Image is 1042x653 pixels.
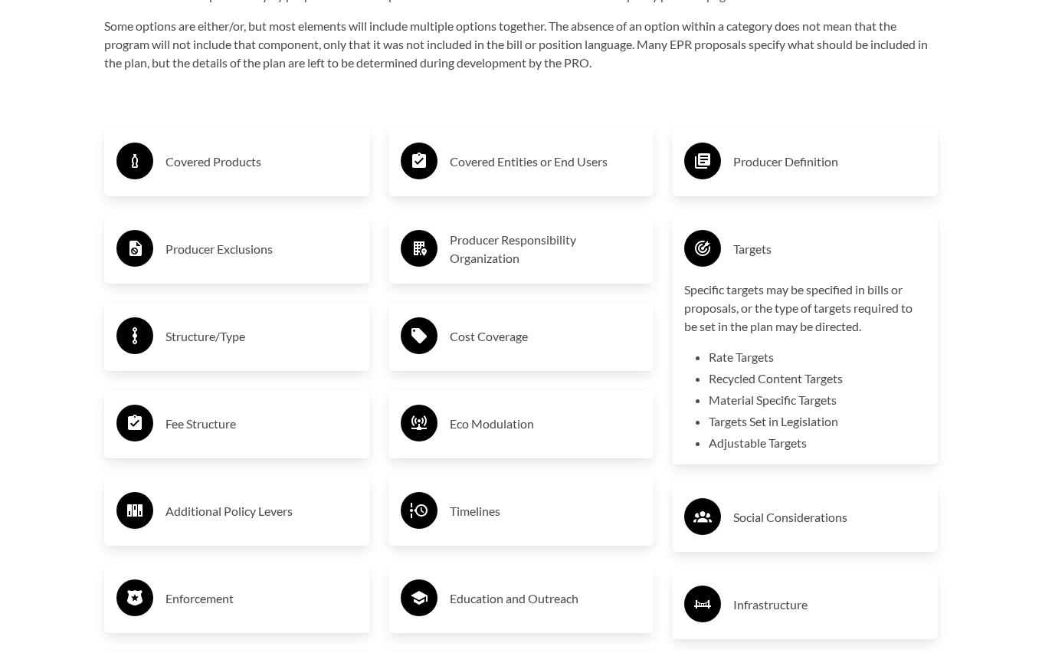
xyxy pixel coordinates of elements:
h3: Education and Outreach [450,586,642,611]
li: Adjustable Targets [709,434,926,452]
p: Specific targets may be specified in bills or proposals, or the type of targets required to be se... [684,281,926,336]
h3: Social Considerations [733,505,926,530]
h3: Covered Products [165,149,358,174]
h3: Additional Policy Levers [165,499,358,523]
li: Recycled Content Targets [709,369,926,388]
h3: Infrastructure [733,592,926,617]
h3: Eco Modulation [450,412,642,436]
h3: Enforcement [165,586,358,611]
li: Material Specific Targets [709,391,926,409]
h3: Producer Exclusions [165,237,358,261]
h3: Targets [733,237,926,261]
h3: Structure/Type [165,324,358,349]
h3: Timelines [450,499,642,523]
li: Targets Set in Legislation [709,412,926,431]
li: Rate Targets [709,348,926,366]
p: Some options are either/or, but most elements will include multiple options together. The absence... [104,17,938,72]
h3: Cost Coverage [450,324,642,349]
h3: Covered Entities or End Users [450,149,642,174]
h3: Producer Responsibility Organization [450,231,642,267]
h3: Producer Definition [733,149,926,174]
h3: Fee Structure [165,412,358,436]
